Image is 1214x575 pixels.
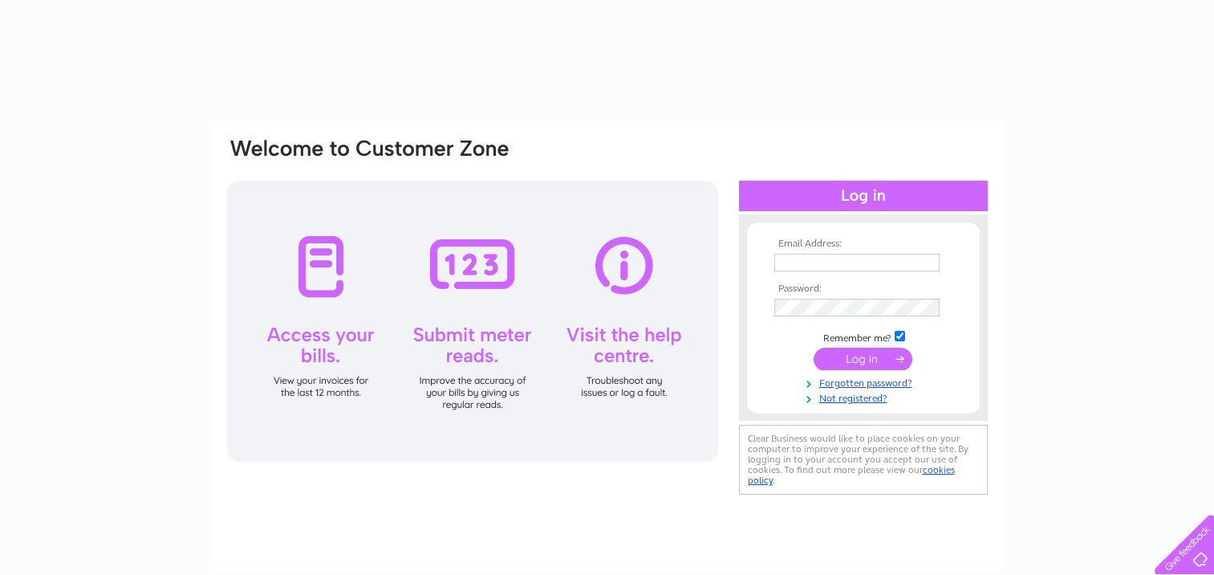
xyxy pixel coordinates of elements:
[770,283,956,295] th: Password:
[739,425,988,495] div: Clear Business would like to place cookies on your computer to improve your experience of the sit...
[770,239,956,250] th: Email Address:
[748,464,955,486] a: cookies policy
[814,348,912,370] input: Submit
[774,374,956,389] a: Forgotten password?
[770,328,956,345] td: Remember me?
[774,389,956,405] a: Not registered?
